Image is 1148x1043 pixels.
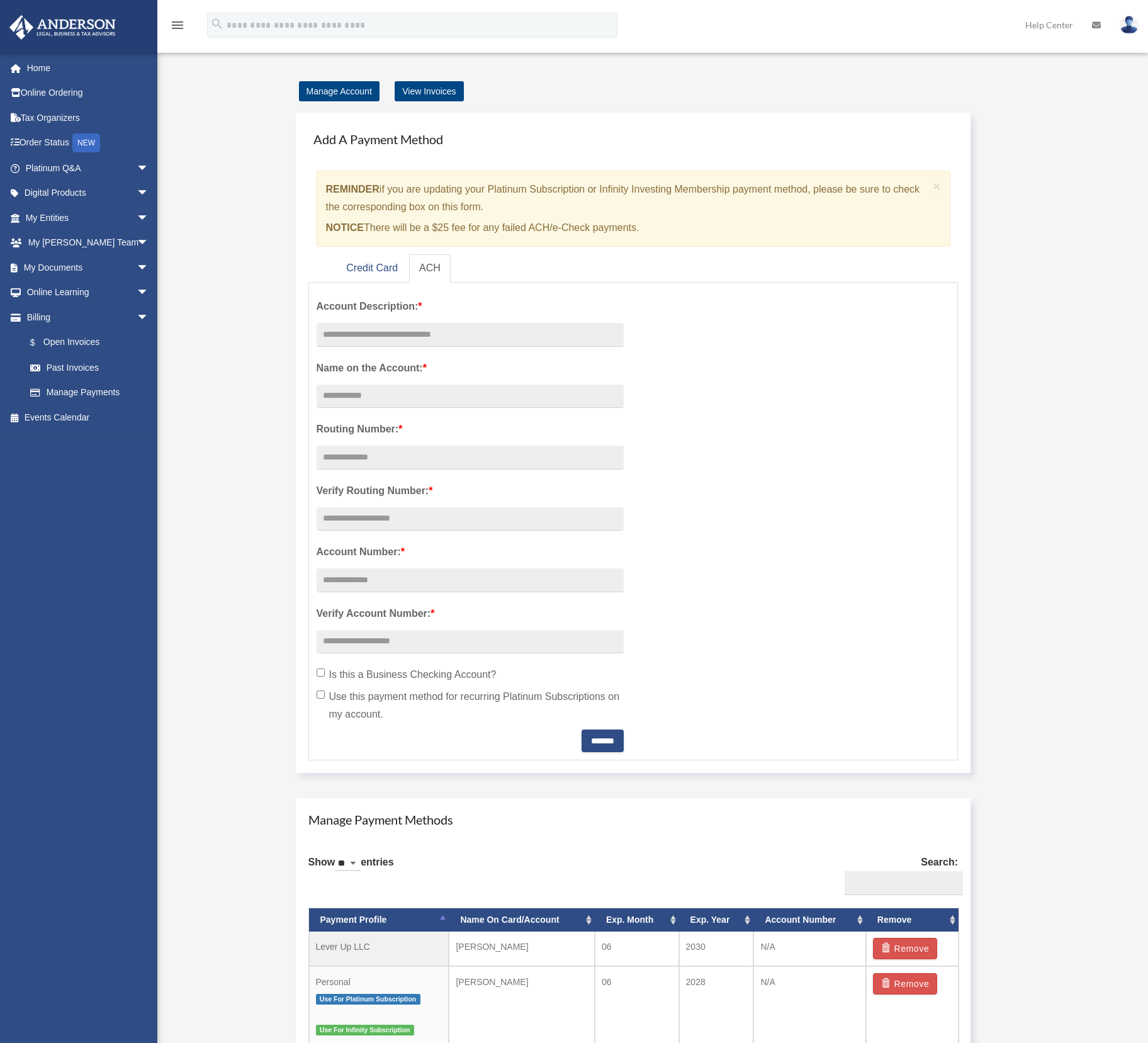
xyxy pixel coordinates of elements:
td: [PERSON_NAME] [449,932,594,966]
strong: NOTICE [326,222,364,233]
label: Verify Routing Number: [317,482,624,500]
label: Name on the Account: [317,359,624,377]
th: Payment Profile: activate to sort column descending [309,908,449,932]
a: Digital Productsarrow_drop_down [9,181,168,206]
span: Use For Platinum Subscription [316,994,420,1005]
h4: Manage Payment Methods [308,811,959,828]
label: Account Description: [317,298,624,315]
a: Home [9,55,168,81]
th: Remove: activate to sort column ascending [866,908,959,932]
button: Remove [873,938,938,959]
h4: Add A Payment Method [308,125,959,153]
button: Close [933,179,941,193]
span: arrow_drop_down [137,155,162,181]
th: Exp. Year: activate to sort column ascending [679,908,754,932]
a: My Entitiesarrow_drop_down [9,205,168,230]
a: Tax Organizers [9,105,168,130]
span: $ [37,335,43,351]
img: Anderson Advisors Platinum Portal [6,15,120,40]
a: View Invoices [395,81,463,101]
a: Past Invoices [18,355,168,380]
i: menu [170,18,185,33]
label: Is this a Business Checking Account? [317,666,624,684]
th: Name On Card/Account: activate to sort column ascending [449,908,594,932]
span: arrow_drop_down [137,205,162,231]
span: arrow_drop_down [137,255,162,281]
select: Showentries [335,857,361,871]
input: Is this a Business Checking Account? [317,668,325,677]
span: arrow_drop_down [137,305,162,330]
a: Events Calendar [9,405,168,430]
a: Online Learningarrow_drop_down [9,280,168,305]
input: Use this payment method for recurring Platinum Subscriptions on my account. [317,691,325,699]
label: Show entries [308,854,394,884]
span: arrow_drop_down [137,181,162,206]
span: Use For Infinity Subscription [316,1025,414,1035]
span: × [933,179,941,193]
a: Billingarrow_drop_down [9,305,168,330]
a: Manage Payments [18,380,162,405]
td: N/A [753,932,865,966]
a: Order StatusNEW [9,130,168,156]
th: Account Number: activate to sort column ascending [753,908,865,932]
strong: REMINDER [326,184,380,195]
div: NEW [72,133,100,152]
p: There will be a $25 fee for any failed ACH/e-Check payments. [326,219,928,237]
label: Search: [840,854,958,895]
i: search [210,17,224,31]
a: My Documentsarrow_drop_down [9,255,168,280]
th: Exp. Month: activate to sort column ascending [595,908,679,932]
a: menu [170,22,185,33]
a: My [PERSON_NAME] Teamarrow_drop_down [9,230,168,256]
span: arrow_drop_down [137,230,162,256]
a: Manage Account [299,81,380,101]
div: if you are updating your Platinum Subscription or Infinity Investing Membership payment method, p... [316,171,951,247]
label: Account Number: [317,543,624,561]
input: Search: [845,871,963,895]
td: Lever Up LLC [309,932,449,966]
button: Remove [873,973,938,995]
a: Online Ordering [9,81,168,106]
a: ACH [409,254,451,283]
label: Verify Account Number: [317,605,624,623]
a: Platinum Q&Aarrow_drop_down [9,155,168,181]
a: Credit Card [336,254,408,283]
label: Routing Number: [317,420,624,438]
td: 2030 [679,932,754,966]
td: 06 [595,932,679,966]
img: User Pic [1120,16,1139,34]
label: Use this payment method for recurring Platinum Subscriptions on my account. [317,688,624,723]
span: arrow_drop_down [137,280,162,306]
a: $Open Invoices [18,330,168,356]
